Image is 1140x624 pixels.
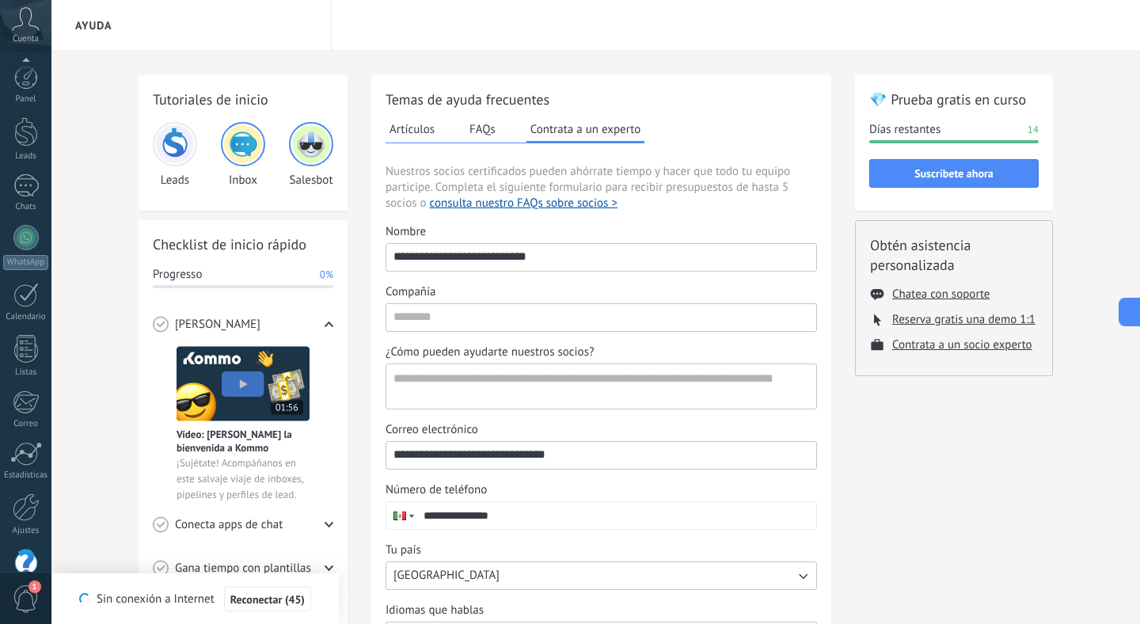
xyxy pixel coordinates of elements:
span: Suscríbete ahora [914,168,994,179]
div: WhatsApp [3,255,48,270]
span: [PERSON_NAME] [175,317,260,333]
div: Sin conexión a Internet [79,586,311,612]
button: Contrata a un socio experto [892,337,1032,352]
input: Nombre [386,244,816,269]
span: [GEOGRAPHIC_DATA] [393,568,500,584]
h2: Temas de ayuda frecuentes [386,89,817,109]
span: Conecta apps de chat [175,517,283,533]
button: Artículos [386,117,439,141]
span: Progresso [153,267,202,283]
input: Correo electrónico [386,442,816,467]
div: Correo [3,419,49,429]
h2: 💎 Prueba gratis en curso [869,89,1039,109]
span: Vídeo: [PERSON_NAME] la bienvenida a Kommo [177,428,310,455]
span: 14 [1028,122,1039,138]
button: Suscríbete ahora [869,159,1039,188]
span: 1 [28,580,41,593]
button: FAQs [465,117,500,141]
button: Reserva gratis una demo 1:1 [892,312,1035,327]
input: Número de teléfono [416,502,816,529]
img: Meet video [177,346,310,421]
h2: Tutoriales de inicio [153,89,333,109]
div: Chats [3,202,49,212]
span: Nuestros socios certificados pueden ahórrate tiempo y hacer que todo tu equipo participe. Complet... [386,164,817,211]
div: Mexico: + 52 [386,502,416,529]
span: ¿Cómo pueden ayudarte nuestros socios? [386,344,595,360]
div: Ajustes [3,526,49,536]
span: Correo electrónico [386,422,478,438]
div: Panel [3,94,49,105]
span: Días restantes [869,122,940,138]
div: Calendario [3,312,49,322]
span: ¡Sujétate! Acompáñanos en este salvaje viaje de inboxes, pipelines y perfiles de lead. [177,455,310,503]
button: Chatea con soporte [892,287,990,302]
button: consulta nuestro FAQs sobre socios > [430,196,617,211]
div: Leads [3,151,49,162]
span: Cuenta [13,34,39,44]
span: Número de teléfono [386,482,487,498]
button: Reconectar (45) [224,587,311,612]
span: Tu país [386,542,421,558]
button: Contrata a un experto [526,117,644,143]
span: Reconectar (45) [230,594,305,605]
h2: Checklist de inicio rápido [153,234,333,254]
input: Compañía [386,304,816,329]
span: Idiomas que hablas [386,603,484,618]
h2: Obtén asistencia personalizada [870,235,1038,275]
span: Gana tiempo con plantillas [175,561,311,576]
span: Compañía [386,284,435,300]
div: Estadísticas [3,470,49,481]
button: Tu país [386,561,817,590]
span: 0% [320,267,333,283]
div: Inbox [221,122,265,188]
div: Salesbot [289,122,333,188]
span: Nombre [386,224,426,240]
div: Leads [153,122,197,188]
textarea: ¿Cómo pueden ayudarte nuestros socios? [386,364,813,409]
div: Listas [3,367,49,378]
